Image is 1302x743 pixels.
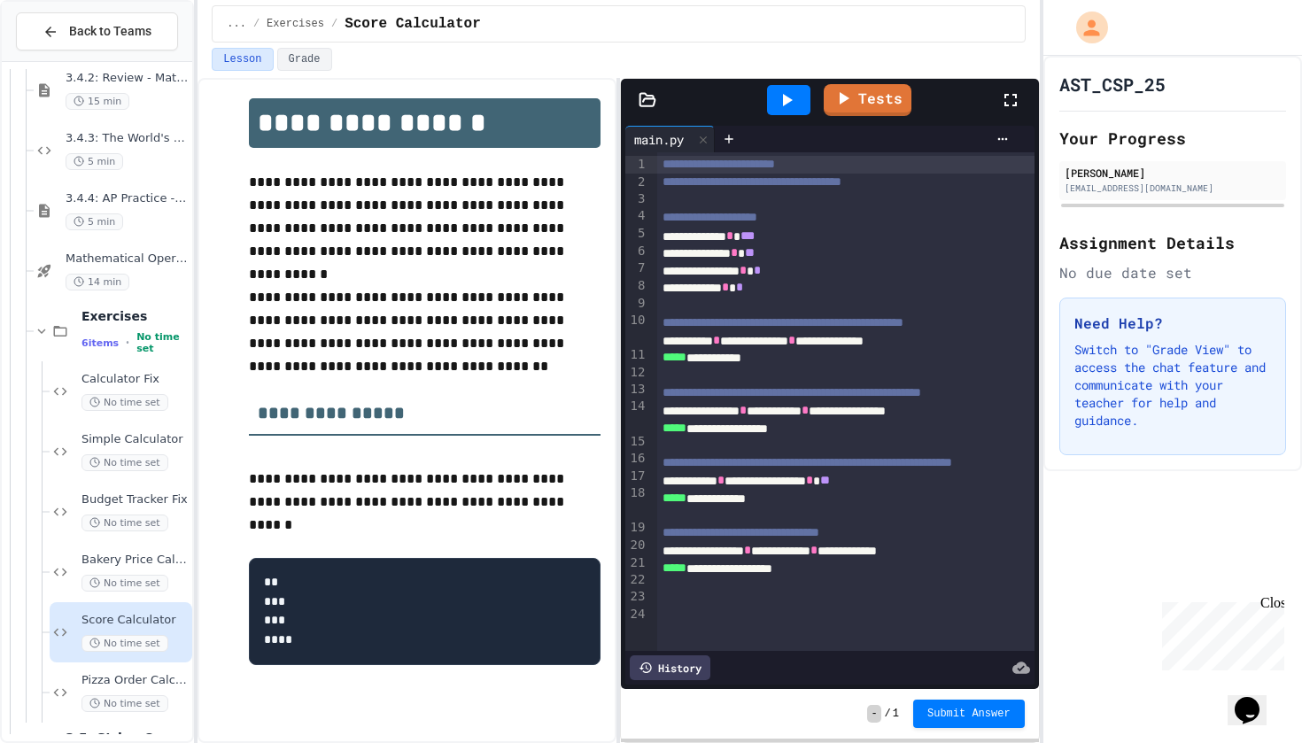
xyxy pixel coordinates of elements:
div: 1 [625,156,647,174]
button: Grade [277,48,332,71]
span: / [331,17,337,31]
span: 15 min [66,93,129,110]
h1: AST_CSP_25 [1059,72,1166,97]
span: Mathematical Operators - Quiz [66,252,189,267]
div: 11 [625,346,647,364]
span: Exercises [267,17,324,31]
span: • [126,336,129,350]
div: 3 [625,190,647,207]
div: 5 [625,225,647,243]
div: 10 [625,312,647,346]
div: main.py [625,126,715,152]
span: Exercises [81,308,189,324]
span: Submit Answer [927,707,1011,721]
div: 21 [625,554,647,571]
span: No time set [81,575,168,592]
span: Simple Calculator [81,432,189,447]
span: No time set [81,454,168,471]
span: No time set [81,635,168,652]
span: 6 items [81,337,119,349]
div: 20 [625,537,647,554]
div: 8 [625,277,647,295]
div: 12 [625,364,647,382]
span: No time set [136,331,189,354]
h2: Your Progress [1059,126,1286,151]
span: 3.4.2: Review - Mathematical Operators [66,71,189,86]
span: ... [227,17,246,31]
span: 5 min [66,153,123,170]
span: Score Calculator [345,13,481,35]
div: 22 [625,571,647,589]
p: Switch to "Grade View" to access the chat feature and communicate with your teacher for help and ... [1074,341,1271,430]
span: Pizza Order Calculator [81,673,189,688]
span: 1 [893,707,899,721]
button: Back to Teams [16,12,178,50]
span: / [885,707,891,721]
span: 5 min [66,213,123,230]
div: 6 [625,243,647,260]
div: History [630,655,710,680]
span: Score Calculator [81,613,189,628]
div: No due date set [1059,262,1286,283]
span: No time set [81,515,168,531]
button: Submit Answer [913,700,1025,728]
div: 13 [625,381,647,398]
span: No time set [81,695,168,712]
button: Lesson [212,48,273,71]
iframe: chat widget [1155,595,1284,670]
span: 14 min [66,274,129,290]
div: 16 [625,450,647,468]
h3: Need Help? [1074,313,1271,334]
span: Back to Teams [69,22,151,41]
span: / [253,17,260,31]
div: 23 [625,588,647,606]
div: 19 [625,519,647,537]
div: 7 [625,259,647,277]
div: 4 [625,207,647,225]
span: No time set [81,394,168,411]
span: - [867,705,880,723]
div: 15 [625,433,647,451]
span: Budget Tracker Fix [81,492,189,507]
div: 2 [625,174,647,191]
div: 17 [625,468,647,484]
a: Tests [824,84,911,116]
div: My Account [1058,7,1112,48]
h2: Assignment Details [1059,230,1286,255]
span: 3.4.3: The World's Worst Farmers Market [66,131,189,146]
span: Bakery Price Calculator [81,553,189,568]
span: 3.4.4: AP Practice - Arithmetic Operators [66,191,189,206]
span: Calculator Fix [81,372,189,387]
div: 24 [625,606,647,623]
div: Chat with us now!Close [7,7,122,112]
div: main.py [625,130,693,149]
div: 9 [625,295,647,312]
div: [PERSON_NAME] [1065,165,1281,181]
div: 14 [625,398,647,432]
div: 18 [625,484,647,519]
div: [EMAIL_ADDRESS][DOMAIN_NAME] [1065,182,1281,195]
iframe: chat widget [1228,672,1284,725]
